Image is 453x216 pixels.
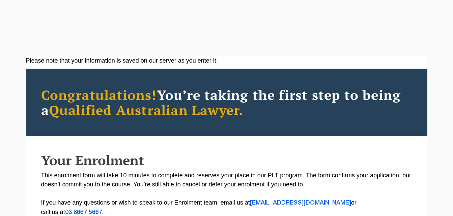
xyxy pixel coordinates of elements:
[41,87,412,117] h2: You’re taking the first step to being a
[49,101,244,119] span: Qualified Australian Lawyer.
[250,200,351,206] a: [EMAIL_ADDRESS][DOMAIN_NAME]
[26,56,427,65] div: Please note that your information is saved on our server as you enter it.
[41,153,412,168] h2: Your Enrolment
[41,86,157,104] span: Congratulations!
[65,210,102,215] a: 03 8667 5667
